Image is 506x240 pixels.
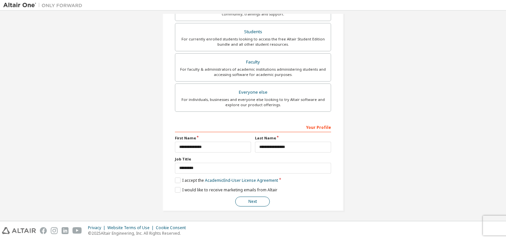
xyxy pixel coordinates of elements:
[205,178,278,183] a: Academic End-User License Agreement
[255,135,331,141] label: Last Name
[175,122,331,132] div: Your Profile
[3,2,86,9] img: Altair One
[179,67,327,77] div: For faculty & administrators of academic institutions administering students and accessing softwa...
[156,225,190,230] div: Cookie Consent
[51,227,58,234] img: instagram.svg
[179,58,327,67] div: Faculty
[179,36,327,47] div: For currently enrolled students looking to access the free Altair Student Edition bundle and all ...
[179,88,327,97] div: Everyone else
[175,135,251,141] label: First Name
[235,197,270,206] button: Next
[175,178,278,183] label: I accept the
[72,227,82,234] img: youtube.svg
[62,227,69,234] img: linkedin.svg
[2,227,36,234] img: altair_logo.svg
[175,187,277,193] label: I would like to receive marketing emails from Altair
[88,225,107,230] div: Privacy
[107,225,156,230] div: Website Terms of Use
[88,230,190,236] p: © 2025 Altair Engineering, Inc. All Rights Reserved.
[179,97,327,108] div: For individuals, businesses and everyone else looking to try Altair software and explore our prod...
[179,27,327,36] div: Students
[175,156,331,162] label: Job Title
[40,227,47,234] img: facebook.svg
